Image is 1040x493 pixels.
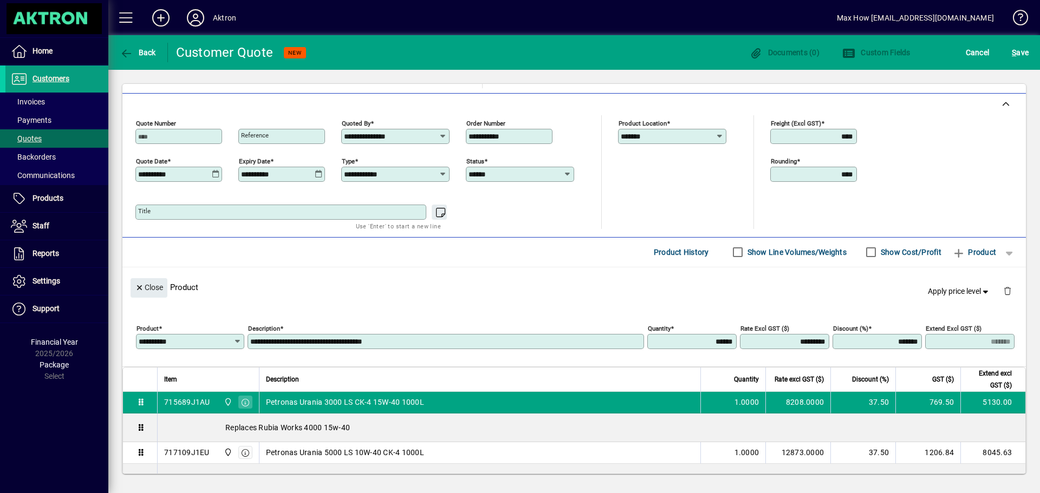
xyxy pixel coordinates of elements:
button: Documents (0) [746,43,822,62]
app-page-header-button: Delete [994,286,1020,295]
span: S [1012,48,1016,57]
span: Settings [32,277,60,285]
button: Custom Fields [840,43,913,62]
mat-label: Order number [466,119,505,127]
mat-label: Status [466,157,484,165]
a: Quotes [5,129,108,148]
a: Support [5,295,108,323]
div: Product [122,267,1026,307]
a: Home [5,38,108,65]
mat-label: Expiry date [239,157,270,165]
a: Staff [5,213,108,240]
span: Close [135,279,163,297]
span: 1.0000 [734,397,759,407]
button: Save [1009,43,1031,62]
label: Show Line Volumes/Weights [745,247,847,258]
a: Invoices [5,93,108,111]
mat-label: Discount (%) [833,324,868,332]
a: Communications [5,166,108,185]
span: Description [266,373,299,385]
button: Add [144,8,178,28]
a: Backorders [5,148,108,166]
span: Quantity [734,373,759,385]
span: GST ($) [932,373,954,385]
span: Products [32,194,63,202]
span: Payments [11,116,51,124]
mat-label: Reference [241,132,269,139]
td: 1206.84 [895,442,960,464]
button: Apply price level [924,281,995,301]
button: Product History [649,242,713,262]
span: Package [40,360,69,369]
div: 715689J1AU [164,397,210,407]
mat-label: Type [342,157,355,165]
span: Home [32,47,53,55]
a: Reports [5,240,108,267]
mat-label: Title [138,207,151,215]
label: Show Cost/Profit [879,247,941,258]
span: Quotes [11,134,42,143]
mat-label: Quote date [136,157,167,165]
a: Products [5,185,108,212]
span: Custom Fields [842,48,911,57]
mat-label: Rate excl GST ($) [740,324,789,332]
div: Customer Quote [176,44,274,61]
a: Payments [5,111,108,129]
td: 8045.63 [960,442,1025,464]
span: Cancel [966,44,990,61]
span: Invoices [11,97,45,106]
td: 769.50 [895,392,960,413]
span: Staff [32,221,49,230]
div: Replaces Rubia Works 5000 10w-40 [158,464,1025,492]
span: Product [952,244,996,261]
span: ave [1012,44,1029,61]
span: Reports [32,249,59,258]
mat-label: Quantity [648,324,671,332]
span: NEW [288,49,302,56]
button: Back [117,43,159,62]
span: Petronas Urania 5000 LS 10W-40 CK-4 1000L [266,447,424,458]
span: Customers [32,74,69,83]
span: Discount (%) [852,373,889,385]
button: Product [947,242,1002,262]
span: Apply price level [928,286,991,297]
span: Documents (0) [749,48,820,57]
div: Aktron [213,9,236,27]
button: Cancel [963,43,992,62]
mat-label: Product location [619,119,667,127]
mat-label: Quoted by [342,119,370,127]
span: Product History [654,244,709,261]
span: Financial Year [31,338,78,346]
div: Replaces Rubia Works 4000 15w-40 [158,413,1025,442]
button: Close [131,278,167,298]
button: Profile [178,8,213,28]
div: Max How [EMAIL_ADDRESS][DOMAIN_NAME] [837,9,994,27]
button: Delete [994,278,1020,304]
app-page-header-button: Back [108,43,168,62]
span: Rate excl GST ($) [775,373,824,385]
span: Petronas Urania 3000 LS CK-4 15W-40 1000L [266,397,424,407]
mat-label: Rounding [771,157,797,165]
div: 717109J1EU [164,447,210,458]
mat-label: Description [248,324,280,332]
a: Knowledge Base [1005,2,1026,37]
mat-label: Extend excl GST ($) [926,324,981,332]
span: Central [221,446,233,458]
span: Backorders [11,153,56,161]
span: Back [120,48,156,57]
td: 37.50 [830,392,895,413]
mat-hint: Use 'Enter' to start a new line [356,220,441,232]
div: 8208.0000 [772,397,824,407]
span: 1.0000 [734,447,759,458]
mat-label: Product [136,324,159,332]
span: Communications [11,171,75,180]
td: 37.50 [830,442,895,464]
app-page-header-button: Close [128,282,170,292]
a: Settings [5,268,108,295]
span: Item [164,373,177,385]
span: Extend excl GST ($) [967,367,1012,391]
mat-label: Freight (excl GST) [771,119,821,127]
span: Central [221,396,233,408]
mat-label: Quote number [136,119,176,127]
span: Support [32,304,60,313]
